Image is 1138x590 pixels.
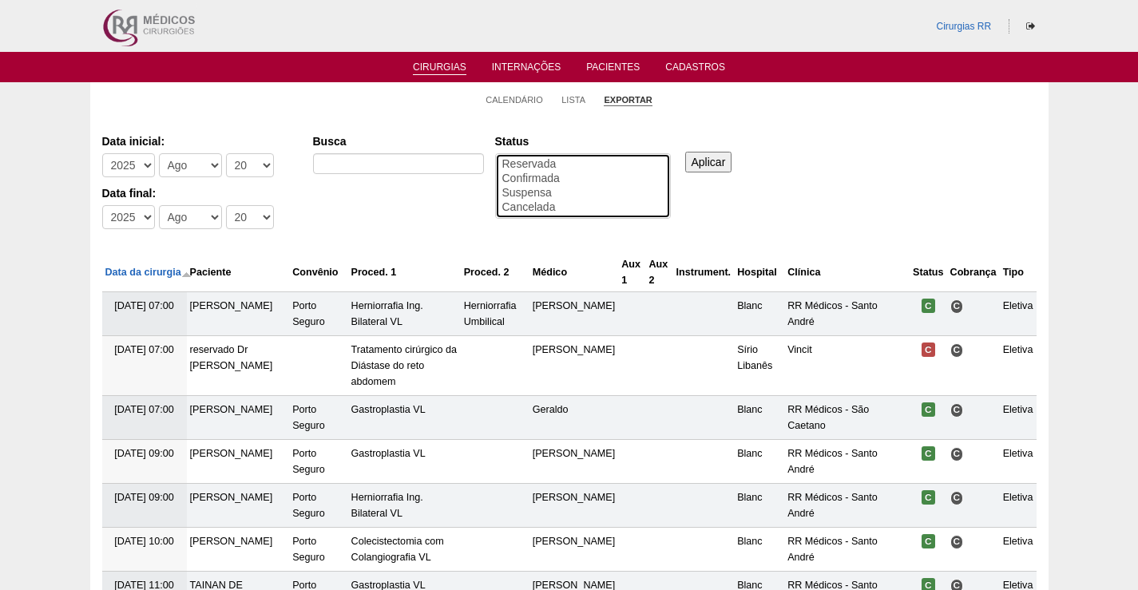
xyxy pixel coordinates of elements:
a: Internações [492,61,561,77]
span: Confirmada [922,446,935,461]
td: Herniorrafia Umbilical [461,292,529,336]
td: Eletiva [1000,336,1037,396]
span: [DATE] 07:00 [114,404,174,415]
label: Data inicial: [102,133,297,149]
span: [DATE] 10:00 [114,536,174,547]
option: Cancelada [501,200,665,215]
span: Confirmada [922,490,935,505]
span: Confirmada [922,534,935,548]
a: Exportar [604,94,652,106]
a: Calendário [486,94,543,105]
td: Blanc [734,528,784,572]
td: [PERSON_NAME] [529,440,619,484]
a: Cirurgias [413,61,466,75]
td: [PERSON_NAME] [529,292,619,336]
th: Cobrança [947,253,1000,292]
label: Data final: [102,185,297,201]
td: Porto Seguro [289,484,347,528]
td: Eletiva [1000,528,1037,572]
th: Aux 2 [645,253,672,292]
td: [PERSON_NAME] [187,292,290,336]
td: RR Médicos - Santo André [784,292,910,336]
td: Eletiva [1000,440,1037,484]
i: Sair [1026,22,1035,31]
span: Confirmada [922,402,935,417]
span: Consultório [950,447,964,461]
td: Porto Seguro [289,396,347,440]
span: Consultório [950,535,964,548]
option: Suspensa [501,186,665,200]
th: Convênio [289,253,347,292]
td: Eletiva [1000,396,1037,440]
th: Tipo [1000,253,1037,292]
th: Paciente [187,253,290,292]
td: Blanc [734,292,784,336]
td: Herniorrafia Ing. Bilateral VL [348,292,461,336]
th: Clínica [784,253,910,292]
td: RR Médicos - Santo André [784,484,910,528]
td: Geraldo [529,396,619,440]
td: [PERSON_NAME] [187,440,290,484]
th: Médico [529,253,619,292]
td: Blanc [734,440,784,484]
td: Vincit [784,336,910,396]
td: Sírio Libanês [734,336,784,396]
a: Data da cirurgia [105,267,192,278]
td: [PERSON_NAME] [187,396,290,440]
option: Reservada [501,157,665,172]
td: [PERSON_NAME] [187,484,290,528]
td: Eletiva [1000,292,1037,336]
span: Cancelada [922,343,935,357]
td: reservado Dr [PERSON_NAME] [187,336,290,396]
th: Instrument. [673,253,735,292]
td: Porto Seguro [289,528,347,572]
th: Hospital [734,253,784,292]
a: Pacientes [586,61,640,77]
input: Digite os termos que você deseja procurar. [313,153,484,174]
td: Blanc [734,396,784,440]
option: Confirmada [501,172,665,186]
td: Gastroplastia VL [348,396,461,440]
td: Eletiva [1000,484,1037,528]
a: Lista [561,94,585,105]
span: [DATE] 07:00 [114,344,174,355]
span: Consultório [950,403,964,417]
span: Consultório [950,491,964,505]
input: Aplicar [685,152,732,172]
th: Proced. 1 [348,253,461,292]
span: [DATE] 09:00 [114,448,174,459]
th: Status [910,253,947,292]
span: [DATE] 07:00 [114,300,174,311]
td: Tratamento cirúrgico da Diástase do reto abdomem [348,336,461,396]
a: Cirurgias RR [936,21,991,32]
td: Colecistectomia com Colangiografia VL [348,528,461,572]
td: Porto Seguro [289,440,347,484]
span: [DATE] 09:00 [114,492,174,503]
td: Herniorrafia Ing. Bilateral VL [348,484,461,528]
img: ordem decrescente [181,268,192,279]
td: [PERSON_NAME] [529,484,619,528]
label: Busca [313,133,484,149]
td: [PERSON_NAME] [529,528,619,572]
span: Consultório [950,299,964,313]
td: RR Médicos - Santo André [784,440,910,484]
span: Consultório [950,343,964,357]
td: [PERSON_NAME] [187,528,290,572]
td: Blanc [734,484,784,528]
td: Gastroplastia VL [348,440,461,484]
th: Proced. 2 [461,253,529,292]
td: RR Médicos - Santo André [784,528,910,572]
td: Porto Seguro [289,292,347,336]
span: Confirmada [922,299,935,313]
a: Cadastros [665,61,725,77]
td: [PERSON_NAME] [529,336,619,396]
td: RR Médicos - São Caetano [784,396,910,440]
th: Aux 1 [618,253,645,292]
label: Status [495,133,671,149]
